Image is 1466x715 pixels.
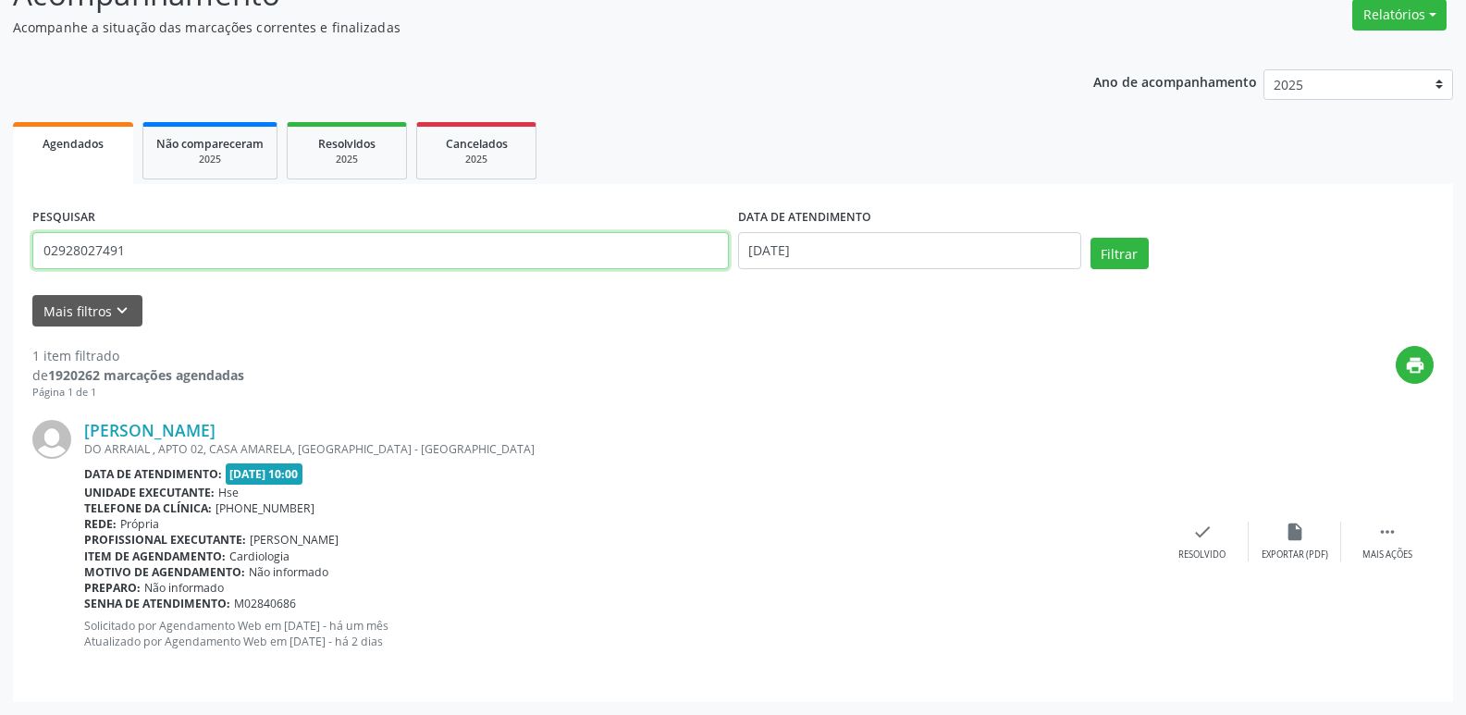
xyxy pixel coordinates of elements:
span: [PERSON_NAME] [250,532,339,548]
span: Própria [120,516,159,532]
i: keyboard_arrow_down [112,301,132,321]
b: Profissional executante: [84,532,246,548]
p: Ano de acompanhamento [1093,69,1257,92]
label: DATA DE ATENDIMENTO [738,203,871,232]
button: Mais filtroskeyboard_arrow_down [32,295,142,327]
div: Resolvido [1178,549,1226,561]
b: Senha de atendimento: [84,596,230,611]
button: Filtrar [1090,238,1149,269]
span: [PHONE_NUMBER] [216,500,314,516]
i:  [1377,522,1398,542]
span: Não compareceram [156,136,264,152]
span: Hse [218,485,239,500]
b: Item de agendamento: [84,549,226,564]
input: Selecione um intervalo [738,232,1081,269]
b: Rede: [84,516,117,532]
input: Nome, código do beneficiário ou CPF [32,232,729,269]
span: Não informado [249,564,328,580]
div: Página 1 de 1 [32,385,244,401]
b: Motivo de agendamento: [84,564,245,580]
span: Agendados [43,136,104,152]
span: Cancelados [446,136,508,152]
b: Data de atendimento: [84,466,222,482]
b: Preparo: [84,580,141,596]
div: 2025 [156,153,264,166]
div: Mais ações [1362,549,1412,561]
div: 2025 [430,153,523,166]
img: img [32,420,71,459]
b: Telefone da clínica: [84,500,212,516]
div: Exportar (PDF) [1262,549,1328,561]
div: 2025 [301,153,393,166]
span: Resolvidos [318,136,376,152]
p: Acompanhe a situação das marcações correntes e finalizadas [13,18,1021,37]
strong: 1920262 marcações agendadas [48,366,244,384]
span: Não informado [144,580,224,596]
span: M02840686 [234,596,296,611]
p: Solicitado por Agendamento Web em [DATE] - há um mês Atualizado por Agendamento Web em [DATE] - h... [84,618,1156,649]
span: [DATE] 10:00 [226,463,303,485]
b: Unidade executante: [84,485,215,500]
a: [PERSON_NAME] [84,420,216,440]
i: check [1192,522,1213,542]
button: print [1396,346,1434,384]
div: 1 item filtrado [32,346,244,365]
span: Cardiologia [229,549,290,564]
div: de [32,365,244,385]
label: PESQUISAR [32,203,95,232]
i: insert_drive_file [1285,522,1305,542]
i: print [1405,355,1425,376]
div: DO ARRAIAL , APTO 02, CASA AMARELA, [GEOGRAPHIC_DATA] - [GEOGRAPHIC_DATA] [84,441,1156,457]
